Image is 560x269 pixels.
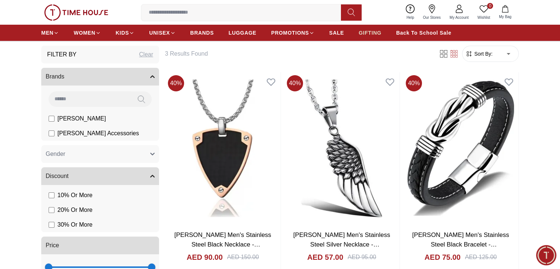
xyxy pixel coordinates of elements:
[57,129,139,138] span: [PERSON_NAME] Accessories
[475,15,493,20] span: Wishlist
[116,26,134,39] a: KIDS
[190,26,214,39] a: BRANDS
[284,72,399,224] img: LEE COOPER Men's Stainless Steel Silver Necklace - LC.N.01172.330
[9,63,138,91] div: Timehousecompany
[165,72,281,224] img: LEE COOPER Men's Stainless Steel Black Necklace - LC.N.01303.450
[149,26,175,39] a: UNISEX
[174,231,271,257] a: [PERSON_NAME] Men's Stainless Steel Black Necklace - LC.N.01303.450
[46,150,65,158] span: Gender
[49,207,54,213] input: 20% Or More
[307,252,343,262] h4: AED 57.00
[271,29,309,36] span: PROMOTIONS
[406,75,422,91] span: 40 %
[287,75,303,91] span: 40 %
[41,145,159,163] button: Gender
[465,50,493,57] button: Sort By:
[227,253,259,262] div: AED 150.00
[41,167,159,185] button: Discount
[329,26,344,39] a: SALE
[229,29,257,36] span: LUGGAGE
[420,15,444,20] span: Our Stores
[419,3,445,22] a: Our Stores
[41,29,53,36] span: MEN
[47,50,77,59] h3: Filter By
[229,26,257,39] a: LUGGAGE
[46,72,64,81] span: Brands
[149,29,170,36] span: UNISEX
[73,171,145,196] div: Conversation
[271,26,314,39] a: PROMOTIONS
[49,116,54,122] input: [PERSON_NAME]
[74,26,101,39] a: WOMEN
[116,29,129,36] span: KIDS
[44,4,108,21] img: ...
[359,29,381,36] span: GIFTING
[3,171,71,196] div: Home
[473,50,493,57] span: Sort By:
[49,222,54,228] input: 30% Or More
[46,172,68,181] span: Discount
[57,206,92,214] span: 20 % Or More
[329,29,344,36] span: SALE
[41,68,159,85] button: Brands
[359,26,381,39] a: GIFTING
[494,4,516,21] button: My Bag
[425,252,461,262] h4: AED 75.00
[412,231,509,257] a: [PERSON_NAME] Men's Stainless Steel Black Bracelet - LC.B.01118.631
[139,50,153,59] div: Clear
[92,188,126,193] span: Conversation
[57,191,92,200] span: 10 % Or More
[190,29,214,36] span: BRANDS
[49,192,54,198] input: 10% Or More
[403,72,518,224] img: LEE COOPER Men's Stainless Steel Black Bracelet - LC.B.01118.631
[487,3,493,9] span: 0
[473,3,494,22] a: 0Wishlist
[187,252,223,262] h4: AED 90.00
[165,49,430,58] h6: 3 Results Found
[447,15,472,20] span: My Account
[465,253,497,262] div: AED 125.00
[404,15,417,20] span: Help
[49,130,54,136] input: [PERSON_NAME] Accessories
[41,237,159,254] button: Price
[57,114,106,123] span: [PERSON_NAME]
[168,75,184,91] span: 40 %
[41,26,59,39] a: MEN
[29,188,45,193] span: Home
[34,130,125,139] span: Chat with us now
[396,29,451,36] span: Back To School Sale
[348,253,376,262] div: AED 95.00
[9,120,138,149] div: Chat with us now
[536,245,556,265] div: Chat Widget
[46,241,59,250] span: Price
[402,3,419,22] a: Help
[10,10,24,24] img: Company logo
[293,231,390,257] a: [PERSON_NAME] Men's Stainless Steel Silver Necklace - LC.N.01172.330
[396,26,451,39] a: Back To School Sale
[496,14,514,20] span: My Bag
[9,95,138,111] div: Find your dream watch—experts ready to assist!
[74,29,95,36] span: WOMEN
[57,220,92,229] span: 30 % Or More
